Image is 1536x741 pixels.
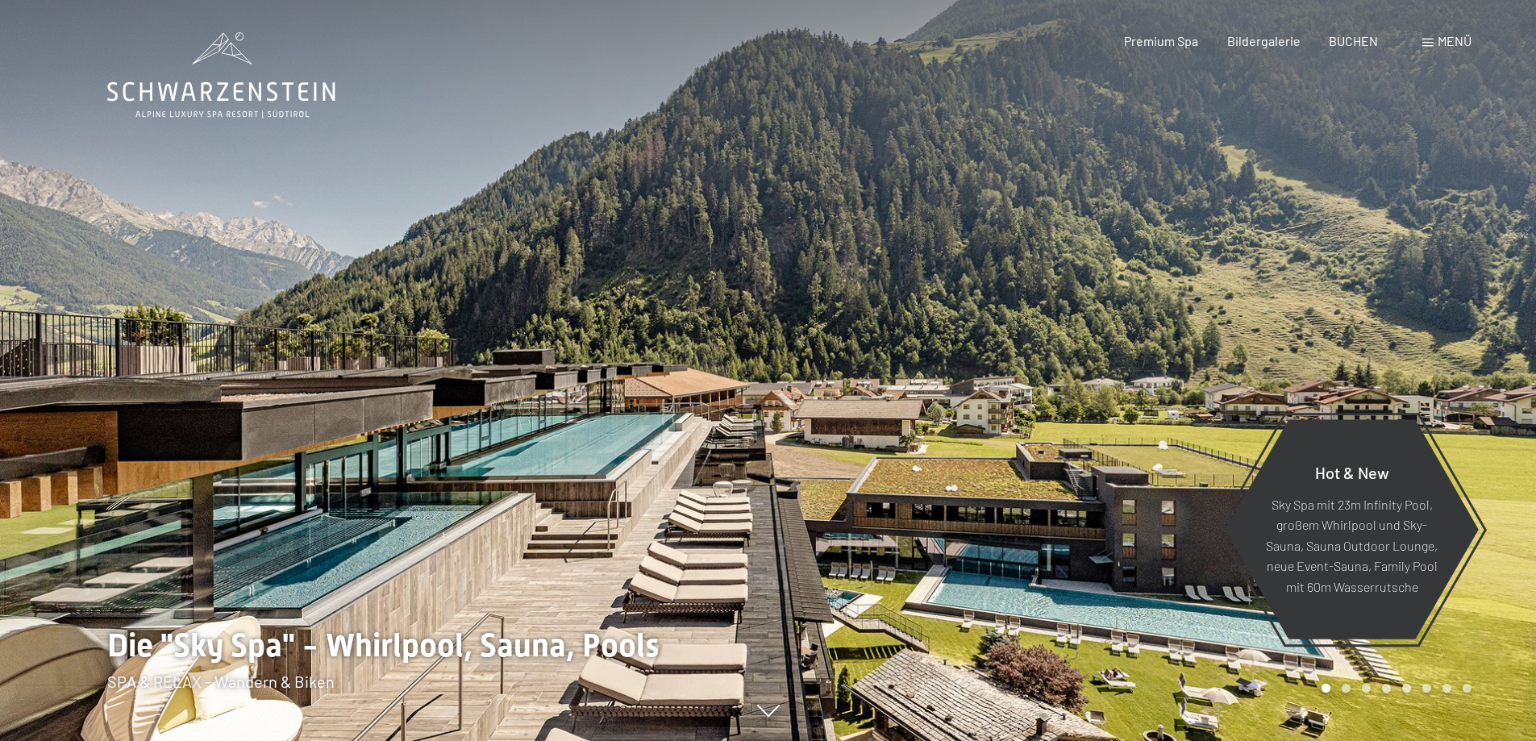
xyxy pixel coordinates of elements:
div: Carousel Page 6 [1422,684,1431,693]
a: BUCHEN [1329,33,1378,48]
div: Carousel Page 4 [1382,684,1391,693]
a: Premium Spa [1124,33,1198,48]
div: Carousel Page 5 [1402,684,1411,693]
span: Hot & New [1315,462,1389,481]
p: Sky Spa mit 23m Infinity Pool, großem Whirlpool und Sky-Sauna, Sauna Outdoor Lounge, neue Event-S... [1264,493,1439,597]
div: Carousel Page 3 [1362,684,1371,693]
div: Carousel Page 1 (Current Slide) [1322,684,1330,693]
div: Carousel Page 7 [1442,684,1451,693]
span: Menü [1438,33,1471,48]
div: Carousel Pagination [1316,684,1471,693]
div: Carousel Page 8 [1463,684,1471,693]
a: Bildergalerie [1227,33,1301,48]
a: Hot & New Sky Spa mit 23m Infinity Pool, großem Whirlpool und Sky-Sauna, Sauna Outdoor Lounge, ne... [1224,418,1480,640]
div: Carousel Page 2 [1342,684,1351,693]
